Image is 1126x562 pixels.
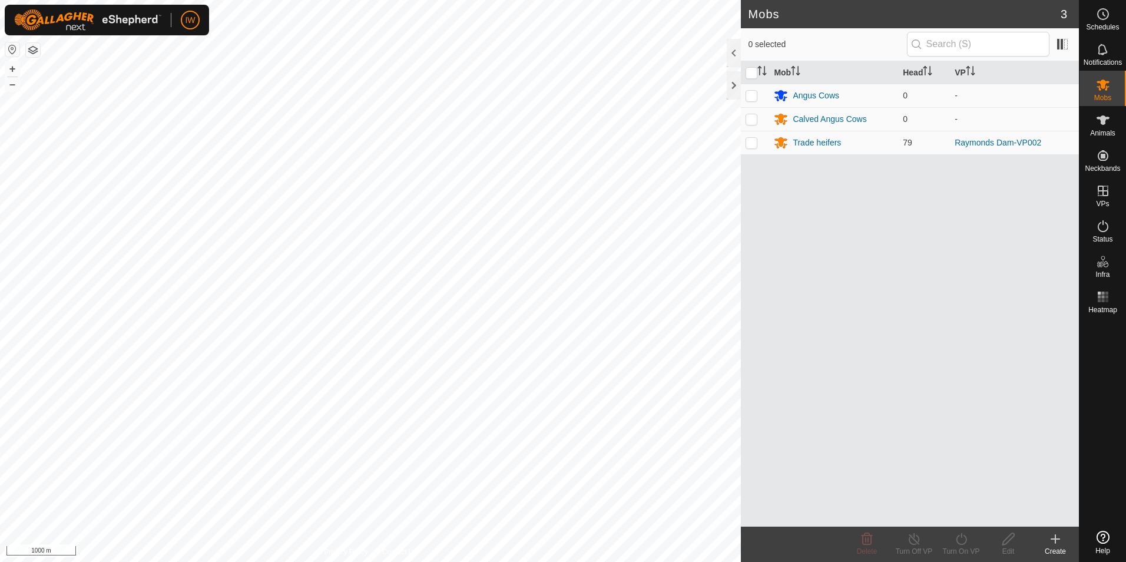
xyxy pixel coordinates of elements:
span: 0 selected [748,38,906,51]
div: Turn On VP [938,546,985,557]
div: Edit [985,546,1032,557]
span: Animals [1090,130,1115,137]
button: + [5,62,19,76]
span: Status [1092,236,1112,243]
h2: Mobs [748,7,1060,21]
span: Heatmap [1088,306,1117,313]
span: IW [185,14,195,27]
span: Mobs [1094,94,1111,101]
span: Schedules [1086,24,1119,31]
p-sorticon: Activate to sort [923,68,932,77]
span: 3 [1061,5,1067,23]
div: Calved Angus Cows [793,113,866,125]
p-sorticon: Activate to sort [791,68,800,77]
p-sorticon: Activate to sort [757,68,767,77]
p-sorticon: Activate to sort [966,68,975,77]
button: Map Layers [26,43,40,57]
span: 0 [903,114,908,124]
span: 0 [903,91,908,100]
a: Contact Us [382,547,417,557]
button: – [5,77,19,91]
div: Trade heifers [793,137,841,149]
th: VP [950,61,1079,84]
span: 79 [903,138,912,147]
img: Gallagher Logo [14,9,161,31]
td: - [950,107,1079,131]
a: Help [1079,526,1126,559]
span: Neckbands [1085,165,1120,172]
span: Notifications [1084,59,1122,66]
th: Mob [769,61,898,84]
a: Raymonds Dam-VP002 [955,138,1041,147]
span: Help [1095,547,1110,554]
div: Angus Cows [793,90,839,102]
span: VPs [1096,200,1109,207]
button: Reset Map [5,42,19,57]
span: Delete [857,547,877,556]
div: Turn Off VP [890,546,938,557]
input: Search (S) [907,32,1049,57]
td: - [950,84,1079,107]
a: Privacy Policy [324,547,368,557]
div: Create [1032,546,1079,557]
span: Infra [1095,271,1110,278]
th: Head [898,61,950,84]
